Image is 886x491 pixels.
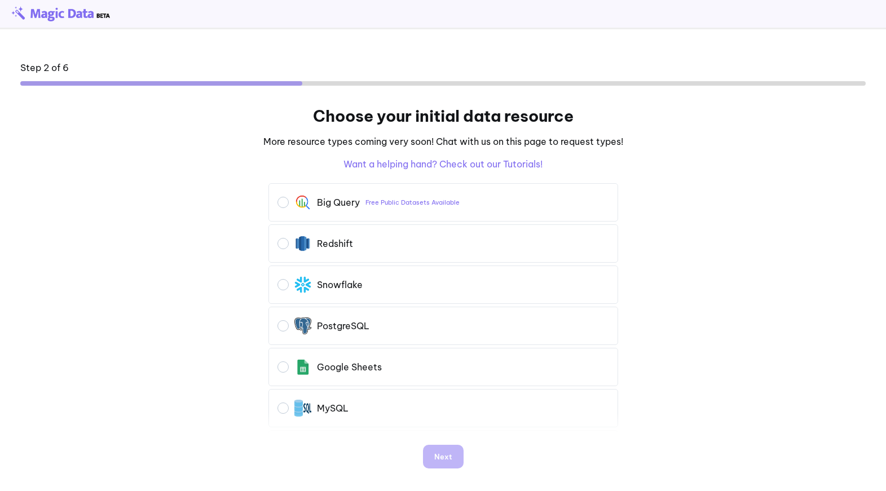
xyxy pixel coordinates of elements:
[317,361,382,373] div: Google Sheets
[343,158,543,170] a: Want a helping hand? Check out our Tutorials!
[317,279,363,290] div: Snowflake
[317,238,353,249] div: Redshift
[317,402,349,414] div: MySQL
[317,197,360,208] div: Big Query
[20,106,866,126] h1: Choose your initial data resource
[434,453,452,460] div: Next
[20,135,866,148] p: More resource types coming very soon! Chat with us on this page to request types!
[11,6,110,21] img: beta-logo.png
[20,61,69,74] div: Step 2 of 6
[423,445,464,468] button: Next
[365,198,460,206] a: Free Public Datasets Available
[317,320,369,331] div: PostgreSQL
